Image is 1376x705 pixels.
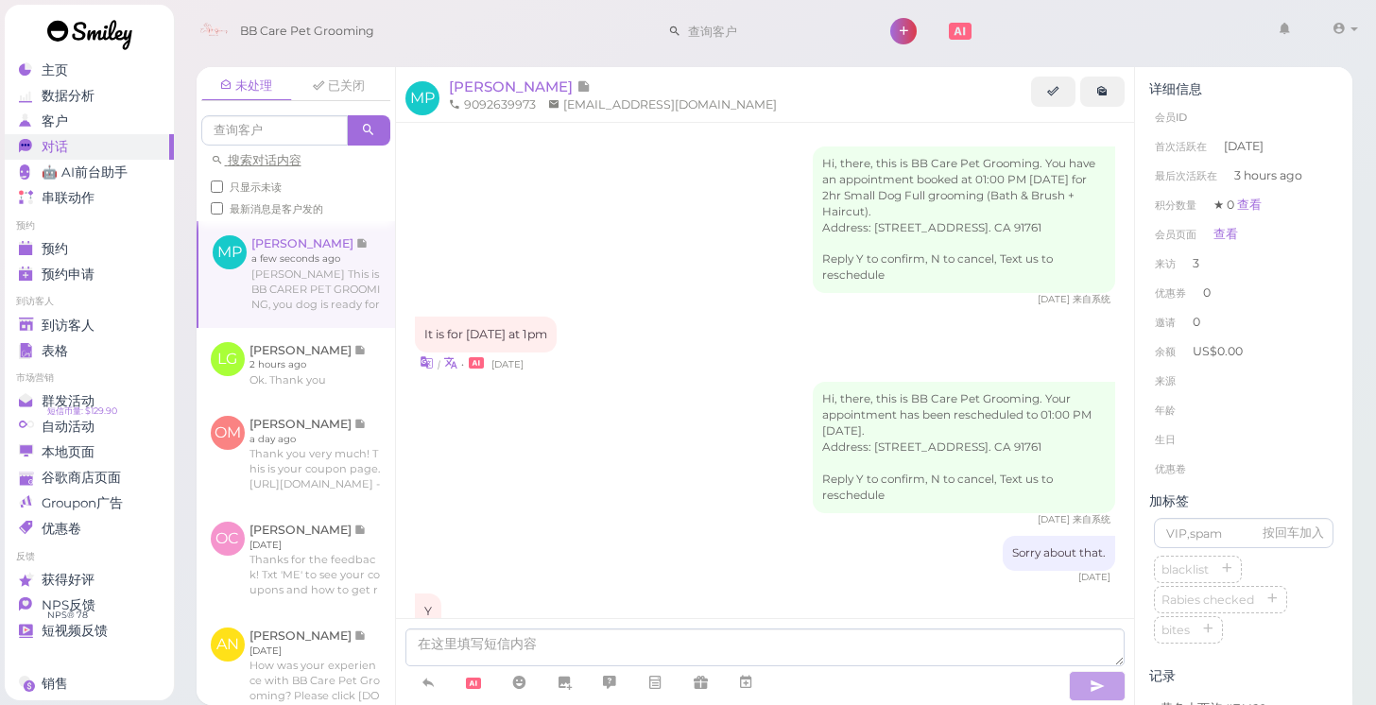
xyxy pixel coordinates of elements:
[42,393,95,409] span: 群发活动
[5,262,174,287] a: 预约申请
[240,5,374,58] span: BB Care Pet Grooming
[5,550,174,563] li: 反馈
[42,343,68,359] span: 表格
[1155,111,1187,124] span: 会员ID
[491,358,524,370] span: 07/12/2025 04:11pm
[1155,404,1176,417] span: 年龄
[201,115,348,146] input: 查询客户
[813,146,1115,294] div: Hi, there, this is BB Care Pet Grooming. You have an appointment booked at 01:00 PM [DATE] for 2h...
[438,358,440,370] i: |
[1003,536,1115,571] div: Sorry about that.
[47,404,117,419] span: 短信币量: $129.90
[543,96,782,113] li: [EMAIL_ADDRESS][DOMAIN_NAME]
[5,490,174,516] a: Groupon广告
[5,134,174,160] a: 对话
[449,77,591,95] a: [PERSON_NAME]
[42,444,95,460] span: 本地页面
[5,593,174,618] a: NPS反馈 NPS® 78
[5,313,174,338] a: 到访客人
[1193,344,1243,358] span: US$0.00
[42,190,95,206] span: 串联动作
[5,618,174,644] a: 短视频反馈
[1149,278,1338,308] li: 0
[1155,140,1207,153] span: 首次活跃在
[1038,293,1073,305] span: 07/12/2025 04:11pm
[1155,345,1178,358] span: 余额
[42,241,68,257] span: 预约
[1155,374,1176,387] span: 来源
[42,62,68,78] span: 主页
[5,83,174,109] a: 数据分析
[5,516,174,542] a: 优惠卷
[1224,138,1264,155] span: [DATE]
[42,113,68,129] span: 客户
[42,88,95,104] span: 数据分析
[1155,169,1217,182] span: 最后次活跃在
[5,567,174,593] a: 获得好评
[1149,81,1338,97] div: 详细信息
[5,439,174,465] a: 本地页面
[42,419,95,435] span: 自动活动
[1155,198,1196,212] span: 积分数量
[201,72,292,101] a: 未处理
[5,58,174,83] a: 主页
[42,676,68,692] span: 销售
[5,414,174,439] a: 自动活动
[1073,293,1110,305] span: 来自系统
[5,236,174,262] a: 预约
[1234,167,1302,184] span: 3 hours ago
[5,671,174,696] a: 销售
[405,81,439,115] span: MP
[42,139,68,155] span: 对话
[211,153,301,167] a: 搜索对话内容
[1073,513,1110,525] span: 来自系统
[1213,227,1238,241] a: 查看
[5,219,174,232] li: 预约
[1149,668,1338,684] div: 记录
[211,181,223,193] input: 只显示未读
[1155,462,1186,475] span: 优惠卷
[415,317,557,352] div: It is for [DATE] at 1pm
[5,388,174,414] a: 群发活动 短信币量: $129.90
[230,181,282,194] span: 只显示未读
[1155,257,1176,270] span: 来访
[42,572,95,588] span: 获得好评
[1038,513,1073,525] span: 07/12/2025 04:18pm
[294,72,385,100] a: 已关闭
[42,521,81,537] span: 优惠卷
[1149,307,1338,337] li: 0
[5,185,174,211] a: 串联动作
[681,16,865,46] input: 查询客户
[415,593,441,629] div: Y
[813,382,1115,513] div: Hi, there, this is BB Care Pet Grooming. Your appointment has been rescheduled to 01:00 PM [DATE]...
[5,371,174,385] li: 市场营销
[5,465,174,490] a: 谷歌商店页面
[415,352,1116,372] div: •
[42,470,121,486] span: 谷歌商店页面
[1237,198,1262,212] a: 查看
[1158,623,1194,637] span: bites
[230,202,323,215] span: 最新消息是客户发的
[42,597,95,613] span: NPS反馈
[1155,433,1176,446] span: 生日
[42,495,123,511] span: Groupon广告
[1158,562,1213,576] span: blacklist
[42,623,108,639] span: 短视频反馈
[1154,518,1333,548] input: VIP,spam
[42,267,95,283] span: 预约申请
[5,160,174,185] a: 🤖 AI前台助手
[47,608,88,623] span: NPS® 78
[1155,228,1196,241] span: 会员页面
[211,202,223,215] input: 最新消息是客户发的
[42,318,95,334] span: 到访客人
[1158,593,1258,607] span: Rabies checked
[1213,198,1262,212] span: ★ 0
[5,338,174,364] a: 表格
[1149,493,1338,509] div: 加标签
[1155,286,1186,300] span: 优惠券
[5,295,174,308] li: 到访客人
[576,77,591,95] span: 记录
[42,164,128,181] span: 🤖 AI前台助手
[1078,571,1110,583] span: 07/12/2025 04:18pm
[1263,524,1324,542] div: 按回车加入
